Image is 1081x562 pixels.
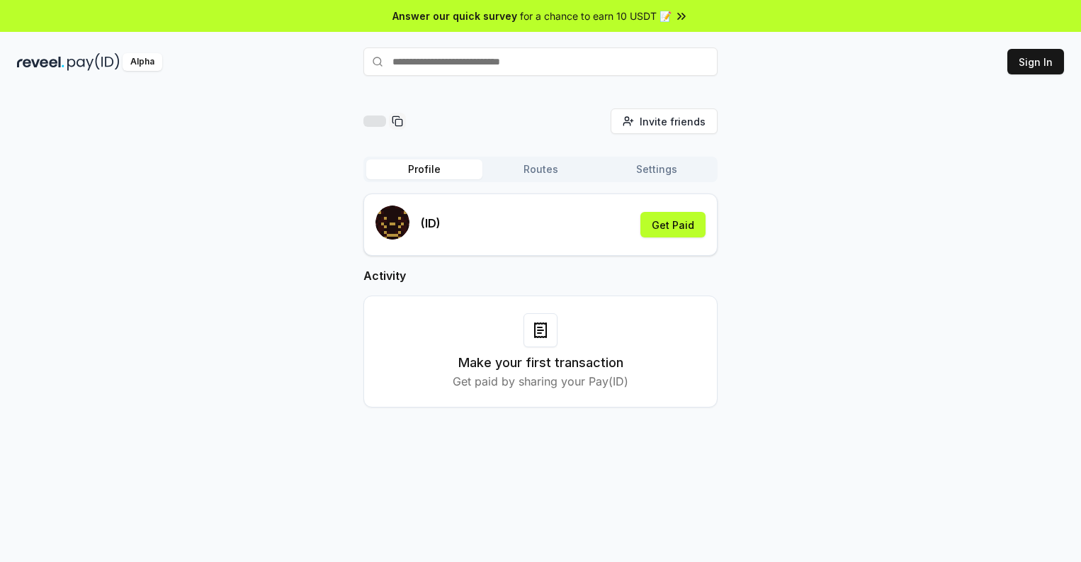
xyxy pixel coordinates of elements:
button: Profile [366,159,482,179]
span: Invite friends [640,114,706,129]
button: Sign In [1007,49,1064,74]
span: Answer our quick survey [392,9,517,23]
button: Invite friends [611,108,718,134]
img: pay_id [67,53,120,71]
span: for a chance to earn 10 USDT 📝 [520,9,672,23]
button: Routes [482,159,599,179]
div: Alpha [123,53,162,71]
button: Settings [599,159,715,179]
img: reveel_dark [17,53,64,71]
button: Get Paid [640,212,706,237]
p: Get paid by sharing your Pay(ID) [453,373,628,390]
h3: Make your first transaction [458,353,623,373]
p: (ID) [421,215,441,232]
h2: Activity [363,267,718,284]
